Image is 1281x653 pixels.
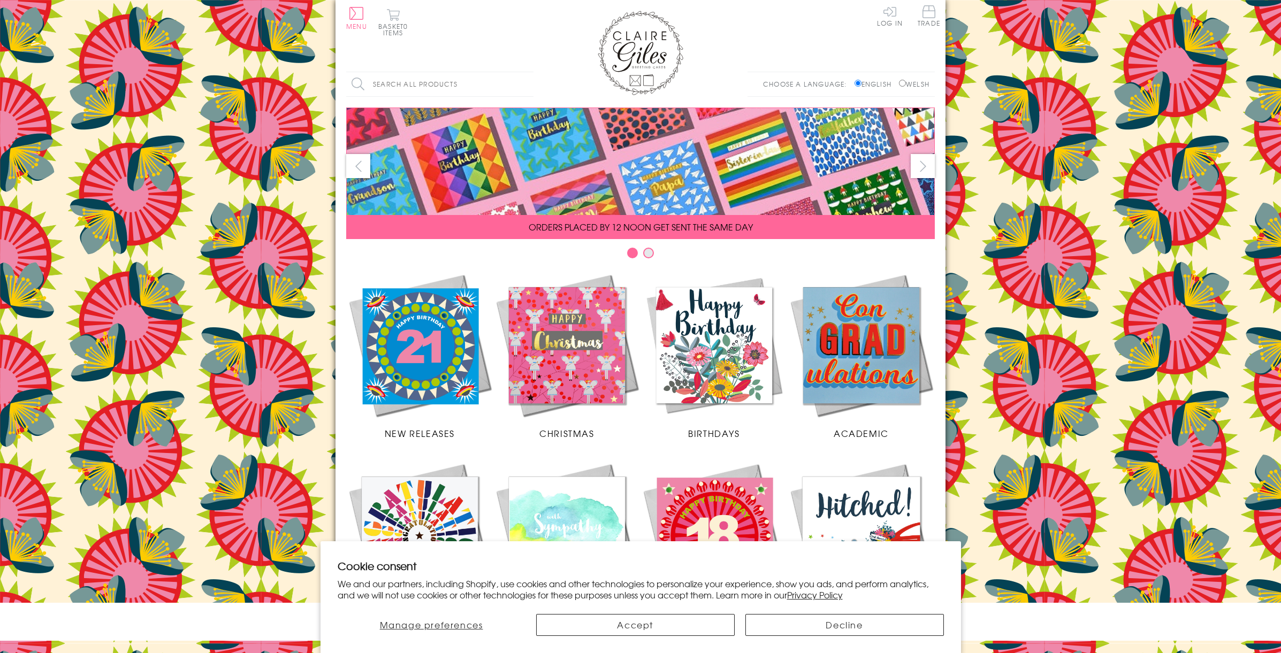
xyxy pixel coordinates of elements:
input: Search [523,72,533,96]
span: Christmas [539,427,594,440]
button: next [911,154,935,178]
a: Academic [788,272,935,440]
span: Menu [346,21,367,31]
div: Carousel Pagination [346,247,935,264]
a: Wedding Occasions [788,461,935,629]
a: Log In [877,5,903,26]
a: Trade [918,5,940,28]
a: Sympathy [493,461,640,629]
input: English [855,80,861,87]
span: Trade [918,5,940,26]
span: ORDERS PLACED BY 12 NOON GET SENT THE SAME DAY [529,220,753,233]
h2: Cookie consent [338,558,944,573]
span: Manage preferences [380,618,483,631]
p: Choose a language: [763,79,852,89]
button: Basket0 items [378,9,408,36]
a: Privacy Policy [787,588,843,601]
a: Congratulations [346,461,493,629]
label: English [855,79,897,89]
a: Age Cards [640,461,788,629]
button: Accept [536,614,735,636]
button: prev [346,154,370,178]
a: Birthdays [640,272,788,440]
input: Search all products [346,72,533,96]
span: Birthdays [688,427,739,440]
input: Welsh [899,80,906,87]
button: Manage preferences [338,614,525,636]
img: Claire Giles Greetings Cards [598,11,683,95]
button: Decline [745,614,944,636]
span: Academic [834,427,889,440]
button: Carousel Page 2 [643,248,654,258]
button: Menu [346,7,367,29]
button: Carousel Page 1 (Current Slide) [627,248,638,258]
span: 0 items [383,21,408,37]
a: Christmas [493,272,640,440]
a: New Releases [346,272,493,440]
p: We and our partners, including Shopify, use cookies and other technologies to personalize your ex... [338,578,944,601]
span: New Releases [385,427,455,440]
label: Welsh [899,79,929,89]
